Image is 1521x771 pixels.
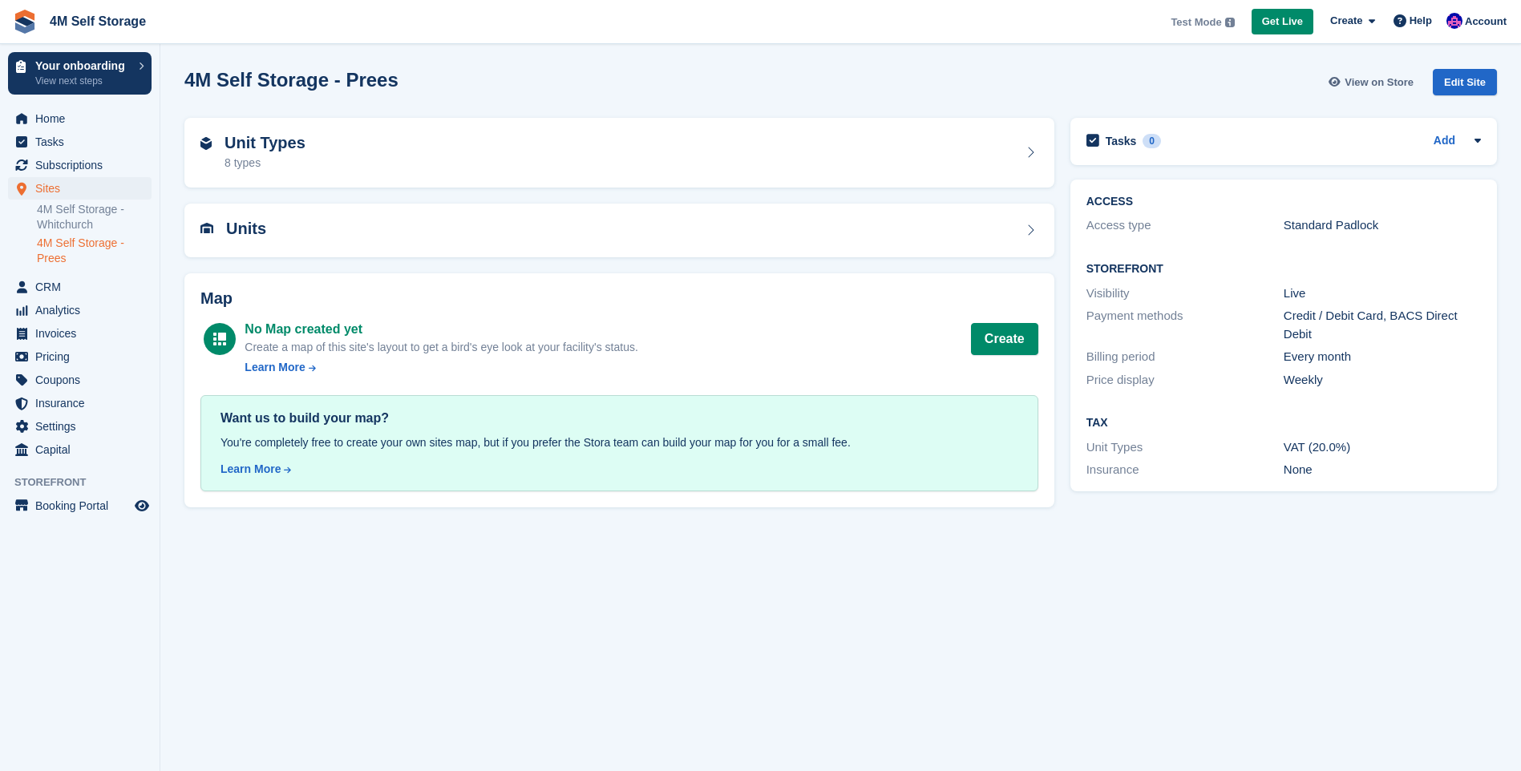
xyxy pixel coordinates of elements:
[8,345,152,368] a: menu
[8,299,152,321] a: menu
[35,60,131,71] p: Your onboarding
[43,8,152,34] a: 4M Self Storage
[245,359,637,376] a: Learn More
[1225,18,1235,27] img: icon-info-grey-7440780725fd019a000dd9b08b2336e03edf1995a4989e88bcd33f0948082b44.svg
[8,131,152,153] a: menu
[1284,438,1481,457] div: VAT (20.0%)
[35,322,131,345] span: Invoices
[1284,285,1481,303] div: Live
[35,299,131,321] span: Analytics
[35,154,131,176] span: Subscriptions
[1086,417,1481,430] h2: Tax
[1284,461,1481,479] div: None
[971,323,1038,355] button: Create
[245,359,305,376] div: Learn More
[1086,438,1284,457] div: Unit Types
[35,131,131,153] span: Tasks
[1262,14,1303,30] span: Get Live
[1086,461,1284,479] div: Insurance
[1446,13,1462,29] img: Pete Clutton
[35,415,131,438] span: Settings
[8,392,152,414] a: menu
[184,69,398,91] h2: 4M Self Storage - Prees
[200,223,213,234] img: unit-icn-7be61d7bf1b0ce9d3e12c5938cc71ed9869f7b940bace4675aadf7bd6d80202e.svg
[1086,348,1284,366] div: Billing period
[225,134,305,152] h2: Unit Types
[1465,14,1507,30] span: Account
[225,155,305,172] div: 8 types
[35,369,131,391] span: Coupons
[8,107,152,130] a: menu
[35,392,131,414] span: Insurance
[8,154,152,176] a: menu
[1086,285,1284,303] div: Visibility
[8,322,152,345] a: menu
[220,461,281,478] div: Learn More
[1106,134,1137,148] h2: Tasks
[1434,132,1455,151] a: Add
[35,107,131,130] span: Home
[1284,371,1481,390] div: Weekly
[200,289,1038,308] h2: Map
[1433,69,1497,102] a: Edit Site
[14,474,160,490] span: Storefront
[226,220,266,238] h2: Units
[35,345,131,368] span: Pricing
[1086,307,1284,343] div: Payment methods
[132,496,152,515] a: Preview store
[213,333,226,345] img: map-icn-white-8b231986280072e83805622d3debb4903e2986e43859118e7b4002611c8ef794.svg
[1252,9,1313,35] a: Get Live
[220,434,1018,451] div: You're completely free to create your own sites map, but if you prefer the Stora team can build y...
[8,177,152,200] a: menu
[1284,307,1481,343] div: Credit / Debit Card, BACS Direct Debit
[8,438,152,461] a: menu
[1086,371,1284,390] div: Price display
[8,276,152,298] a: menu
[1330,13,1362,29] span: Create
[8,415,152,438] a: menu
[8,52,152,95] a: Your onboarding View next steps
[35,74,131,88] p: View next steps
[8,369,152,391] a: menu
[37,202,152,232] a: 4M Self Storage - Whitchurch
[1284,216,1481,235] div: Standard Padlock
[184,118,1054,188] a: Unit Types 8 types
[200,137,212,150] img: unit-type-icn-2b2737a686de81e16bb02015468b77c625bbabd49415b5ef34ead5e3b44a266d.svg
[35,177,131,200] span: Sites
[220,461,1018,478] a: Learn More
[1345,75,1414,91] span: View on Store
[35,438,131,461] span: Capital
[1143,134,1161,148] div: 0
[37,236,152,266] a: 4M Self Storage - Prees
[1086,196,1481,208] h2: ACCESS
[8,494,152,517] a: menu
[35,494,131,517] span: Booking Portal
[1284,348,1481,366] div: Every month
[245,320,637,339] div: No Map created yet
[1410,13,1432,29] span: Help
[1326,69,1420,95] a: View on Store
[1433,69,1497,95] div: Edit Site
[1086,263,1481,276] h2: Storefront
[35,276,131,298] span: CRM
[13,10,37,34] img: stora-icon-8386f47178a22dfd0bd8f6a31ec36ba5ce8667c1dd55bd0f319d3a0aa187defe.svg
[1171,14,1221,30] span: Test Mode
[184,204,1054,257] a: Units
[220,409,1018,428] div: Want us to build your map?
[245,339,637,356] div: Create a map of this site's layout to get a bird's eye look at your facility's status.
[1086,216,1284,235] div: Access type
